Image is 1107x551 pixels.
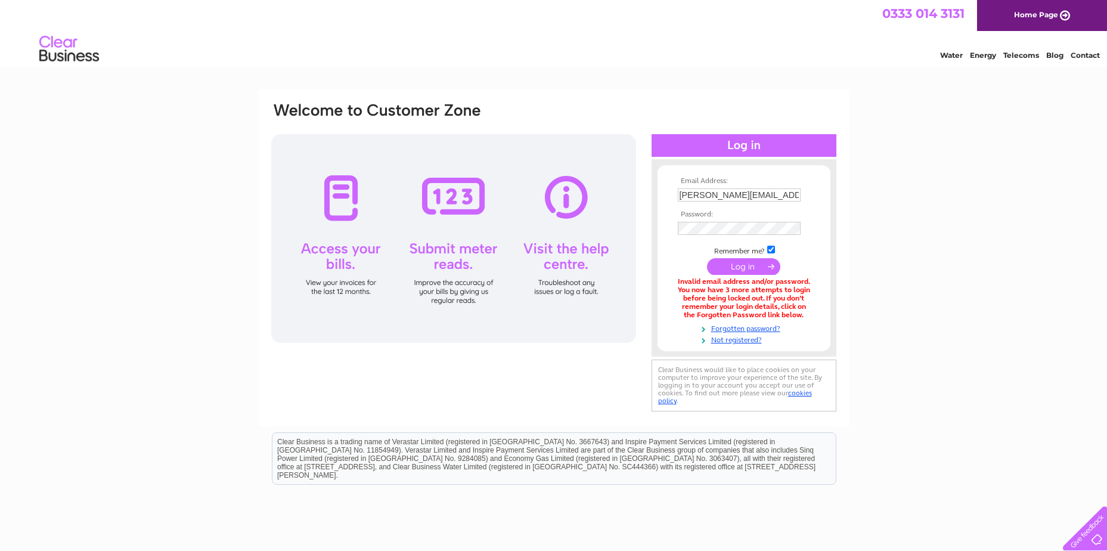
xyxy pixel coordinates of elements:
[707,258,780,275] input: Submit
[652,360,836,411] div: Clear Business would like to place cookies on your computer to improve your experience of the sit...
[970,51,996,60] a: Energy
[675,177,813,185] th: Email Address:
[678,278,810,319] div: Invalid email address and/or password. You now have 3 more attempts to login before being locked ...
[272,7,836,58] div: Clear Business is a trading name of Verastar Limited (registered in [GEOGRAPHIC_DATA] No. 3667643...
[675,244,813,256] td: Remember me?
[1046,51,1063,60] a: Blog
[678,333,813,345] a: Not registered?
[658,389,812,405] a: cookies policy
[940,51,963,60] a: Water
[1003,51,1039,60] a: Telecoms
[675,211,813,219] th: Password:
[882,6,965,21] a: 0333 014 3131
[39,31,100,67] img: logo.png
[1071,51,1100,60] a: Contact
[678,322,813,333] a: Forgotten password?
